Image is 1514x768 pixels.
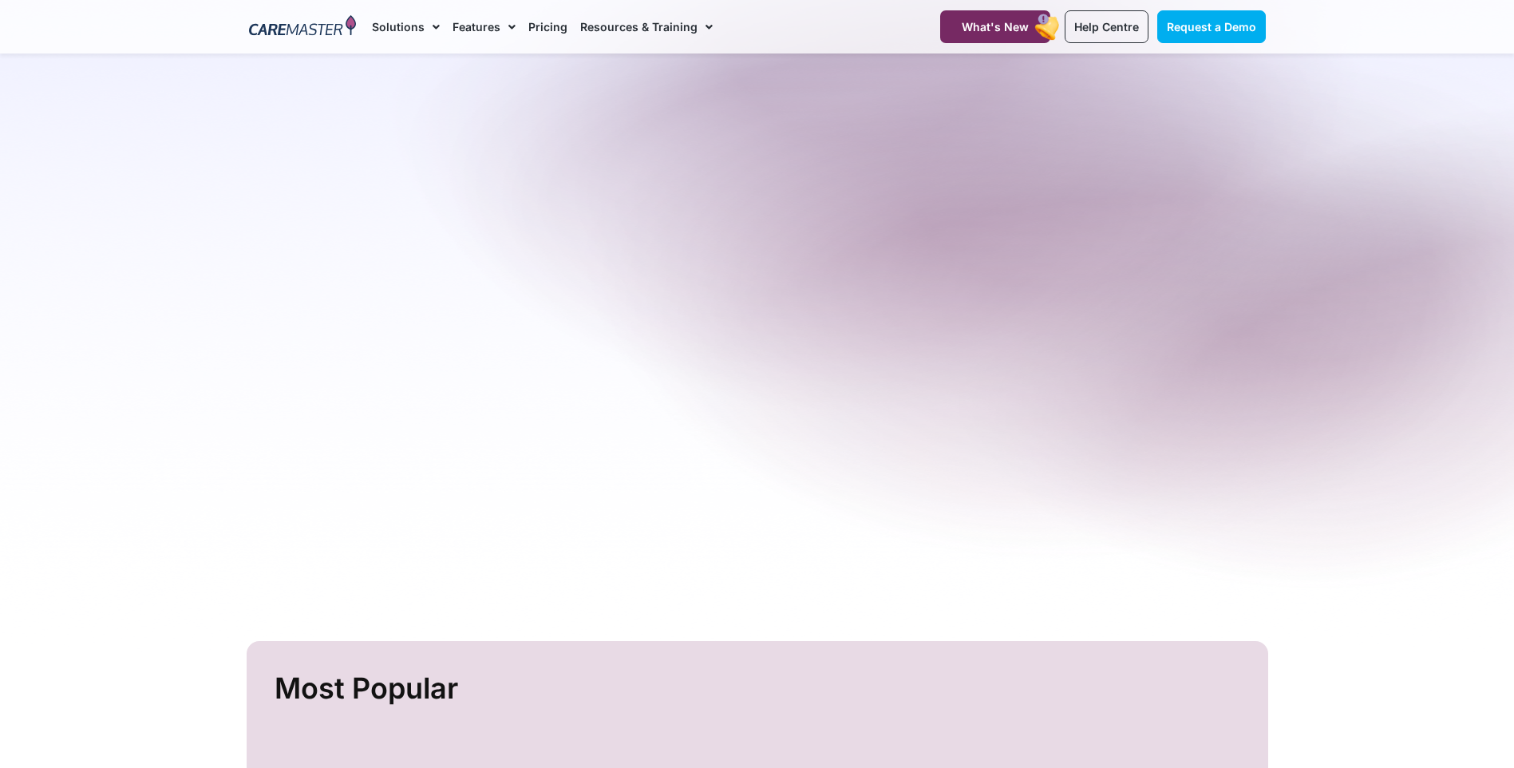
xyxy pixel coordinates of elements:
span: Help Centre [1074,20,1139,34]
span: Request a Demo [1167,20,1256,34]
a: Help Centre [1065,10,1148,43]
h2: Most Popular [275,665,1244,712]
a: Request a Demo [1157,10,1266,43]
a: What's New [940,10,1050,43]
img: CareMaster Logo [249,15,357,39]
span: What's New [962,20,1029,34]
